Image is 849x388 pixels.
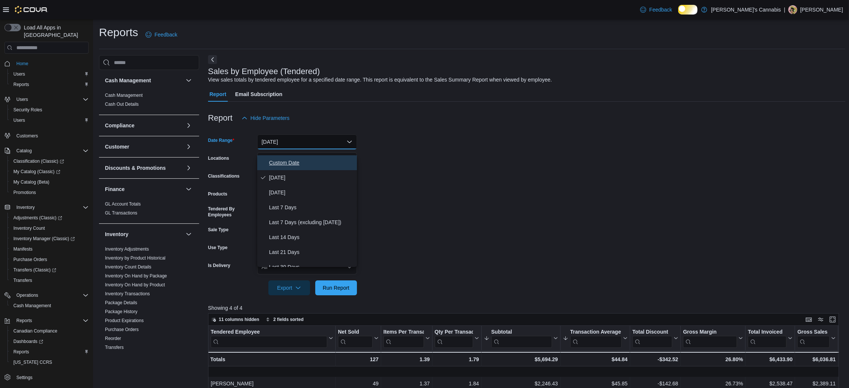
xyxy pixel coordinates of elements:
a: Transfers [10,276,35,285]
span: Dashboards [10,337,89,346]
div: $45.85 [563,379,628,388]
button: Total Discount [632,329,678,348]
button: My Catalog (Beta) [7,177,92,187]
label: Sale Type [208,227,229,233]
div: $5,694.29 [484,355,558,364]
button: Qty Per Transaction [434,329,479,348]
span: My Catalog (Classic) [13,169,60,175]
button: Manifests [7,244,92,254]
a: Users [10,70,28,79]
span: Purchase Orders [105,327,139,333]
a: [US_STATE] CCRS [10,358,55,367]
a: Security Roles [10,105,45,114]
span: Promotions [10,188,89,197]
span: Cash Management [10,301,89,310]
div: 1.39 [383,355,430,364]
a: Reports [10,80,32,89]
div: Total Discount [632,329,672,348]
span: Home [13,59,89,68]
span: Purchase Orders [10,255,89,264]
div: $2,246.43 [484,379,558,388]
a: Package Details [105,300,137,305]
span: Customers [16,133,38,139]
a: Inventory On Hand by Product [105,282,165,287]
span: Manifests [13,246,32,252]
span: Cash Management [13,303,51,309]
a: GL Account Totals [105,201,141,207]
button: Cash Management [184,76,193,85]
h3: Inventory [105,230,128,238]
div: [PERSON_NAME] [211,379,333,388]
button: Net Sold [338,329,379,348]
button: Export [268,280,310,295]
a: Cash Out Details [105,102,139,107]
button: Inventory [13,203,38,212]
div: View sales totals by tendered employee for a specified date range. This report is equivalent to t... [208,76,552,84]
img: Cova [15,6,48,13]
button: Discounts & Promotions [184,163,193,172]
span: Users [10,116,89,125]
span: Last 7 Days [269,203,354,212]
span: Users [16,96,28,102]
button: Canadian Compliance [7,326,92,336]
span: Package Details [105,300,137,306]
button: Settings [1,372,92,383]
div: Items Per Transaction [383,329,424,348]
div: Chelsea Hamilton [788,5,797,14]
div: Qty Per Transaction [434,329,473,348]
span: Feedback [154,31,177,38]
a: Classification (Classic) [10,157,67,166]
div: Subtotal [491,329,552,336]
a: Inventory Transactions [105,291,150,296]
span: Home [16,61,28,67]
p: Showing 4 of 4 [208,304,845,312]
a: Classification (Classic) [7,156,92,166]
span: Export [273,280,306,295]
span: Canadian Compliance [13,328,57,334]
a: Reports [10,347,32,356]
button: Security Roles [7,105,92,115]
a: Canadian Compliance [10,327,60,335]
button: Catalog [13,146,35,155]
span: Inventory by Product Historical [105,255,166,261]
h3: Report [208,114,233,123]
a: Users [10,116,28,125]
span: Users [13,117,25,123]
span: Catalog [13,146,89,155]
span: Cash Out Details [105,101,139,107]
div: Tendered Employee [211,329,327,348]
label: Date Range [208,137,234,143]
span: Report [210,87,226,102]
a: Reorder [105,336,121,341]
button: Customer [184,142,193,151]
div: Net Sold [338,329,373,336]
div: Qty Per Transaction [434,329,473,336]
div: Gross Sales [797,329,830,336]
button: Operations [1,290,92,300]
span: Transfers [13,277,32,283]
button: Display options [816,315,825,324]
div: $6,036.81 [797,355,836,364]
span: Last 30 Days [269,263,354,271]
span: [DATE] [269,173,354,182]
h3: Discounts & Promotions [105,164,166,172]
a: Purchase Orders [105,327,139,332]
span: Users [13,71,25,77]
span: Inventory On Hand by Product [105,282,165,288]
span: Washington CCRS [10,358,89,367]
span: Transfers (Classic) [10,265,89,274]
a: Customers [13,131,41,140]
div: $44.84 [563,355,628,364]
label: Locations [208,155,229,161]
span: Last 7 Days (excluding [DATE]) [269,218,354,227]
span: 11 columns hidden [219,317,259,322]
button: Reports [1,315,92,326]
button: Reports [13,316,35,325]
button: All [257,260,357,274]
p: | [784,5,785,14]
span: Classification (Classic) [10,157,89,166]
span: 2 fields sorted [273,317,303,322]
div: Inventory [99,245,199,373]
a: Adjustments (Classic) [7,213,92,223]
